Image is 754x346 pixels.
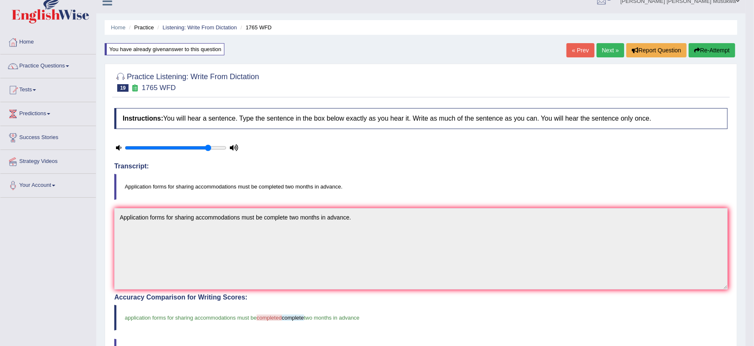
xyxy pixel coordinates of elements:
a: Your Account [0,174,96,195]
h4: Accuracy Comparison for Writing Scores: [114,294,728,301]
span: completed [257,315,282,321]
span: two months in advance [304,315,360,321]
a: Practice Questions [0,54,96,75]
b: Instructions: [123,115,163,122]
a: Next » [597,43,624,57]
a: Listening: Write From Dictation [162,24,237,31]
h2: Practice Listening: Write From Dictation [114,71,259,92]
a: « Prev [566,43,594,57]
button: Re-Attempt [689,43,735,57]
blockquote: Application forms for sharing accommodations must be completed two months in advance. [114,174,728,199]
button: Report Question [626,43,687,57]
small: Exam occurring question [131,84,139,92]
span: 19 [117,84,129,92]
h4: You will hear a sentence. Type the sentence in the box below exactly as you hear it. Write as muc... [114,108,728,129]
span: complete [282,315,304,321]
div: You have already given answer to this question [105,43,224,55]
small: 1765 WFD [142,84,176,92]
a: Home [0,31,96,52]
li: 1765 WFD [239,23,272,31]
span: application forms for sharing accommodations must be [125,315,257,321]
h4: Transcript: [114,163,728,170]
a: Predictions [0,102,96,123]
a: Success Stories [0,126,96,147]
a: Strategy Videos [0,150,96,171]
a: Tests [0,78,96,99]
li: Practice [127,23,154,31]
a: Home [111,24,126,31]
